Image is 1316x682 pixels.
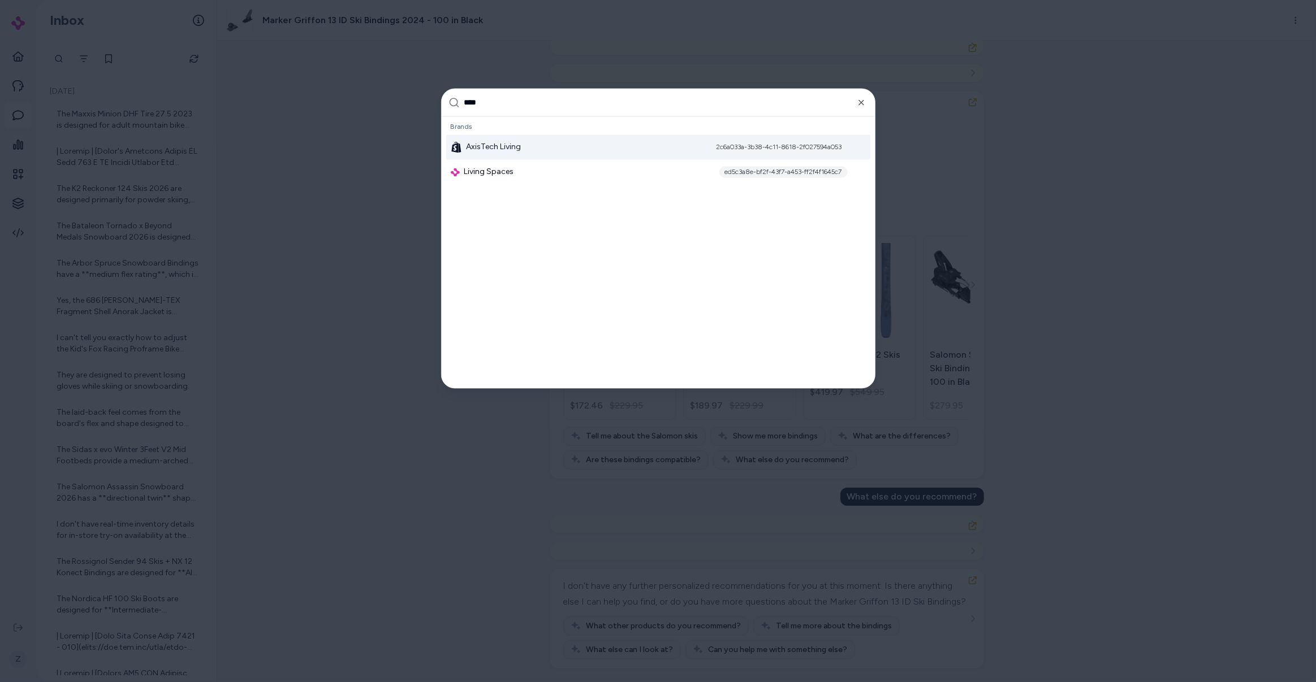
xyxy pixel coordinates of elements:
[451,168,460,177] img: alby Logo
[464,167,514,178] span: Living Spaces
[467,142,521,153] span: AxisTech Living
[446,119,870,135] div: Brands
[442,117,875,388] div: Suggestions
[719,167,848,178] div: ed5c3a8e-bf2f-43f7-a453-ff2f4f1645c7
[711,142,848,153] div: 2c6a033a-3b38-4c11-8618-2f027594a053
